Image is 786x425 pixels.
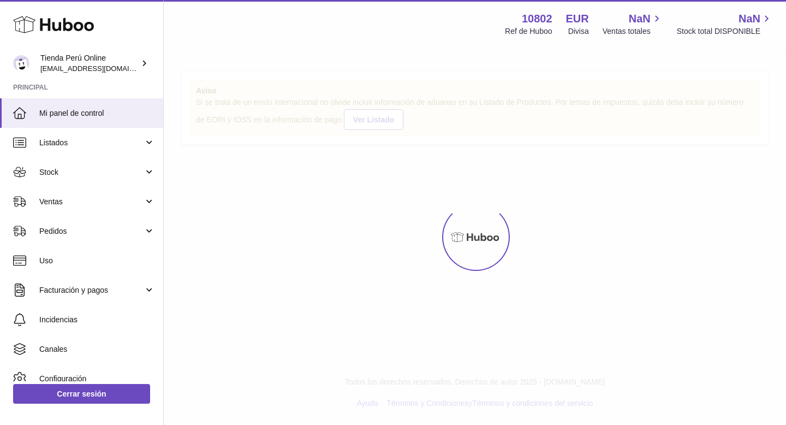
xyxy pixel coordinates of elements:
a: Cerrar sesión [13,384,150,404]
div: Ref de Huboo [505,26,552,37]
span: Ventas totales [603,26,663,37]
a: NaN Ventas totales [603,11,663,37]
span: NaN [739,11,760,26]
span: Incidencias [39,315,155,325]
span: Configuración [39,374,155,384]
span: Listados [39,138,144,148]
span: [EMAIL_ADDRESS][DOMAIN_NAME] [40,64,160,73]
span: Mi panel de control [39,108,155,119]
span: Facturación y pagos [39,285,144,296]
span: Stock total DISPONIBLE [677,26,773,37]
img: contacto@tiendaperuonline.com [13,55,29,72]
strong: EUR [566,11,589,26]
span: Pedidos [39,226,144,237]
span: Ventas [39,197,144,207]
strong: 10802 [522,11,552,26]
a: NaN Stock total DISPONIBLE [677,11,773,37]
span: Uso [39,256,155,266]
div: Tienda Perú Online [40,53,139,74]
div: Divisa [568,26,589,37]
span: Stock [39,167,144,178]
span: Canales [39,344,155,355]
span: NaN [629,11,651,26]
